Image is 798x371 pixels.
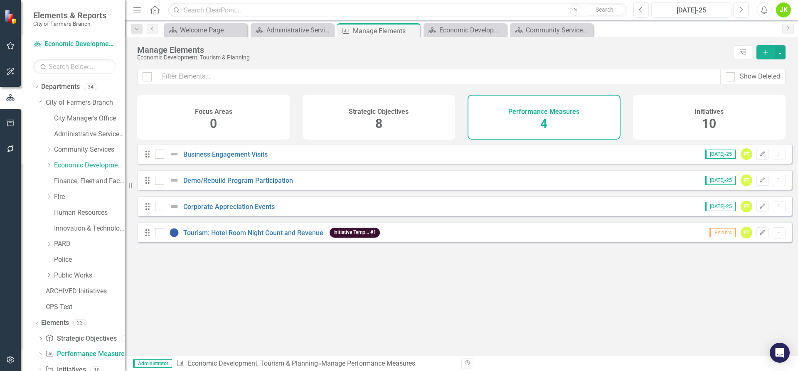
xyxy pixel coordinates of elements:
[41,82,80,92] a: Departments
[741,227,752,238] div: PT
[741,174,752,186] div: PT
[54,224,125,233] a: Innovation & Technology
[84,84,97,91] div: 34
[741,201,752,212] div: PT
[770,343,790,363] div: Open Intercom Messenger
[33,20,106,27] small: City of Farmers Branch
[180,25,245,35] div: Welcome Page
[166,25,245,35] a: Welcome Page
[210,116,217,131] span: 0
[709,228,736,237] span: FY2024
[512,25,591,35] a: Community Services Welcome Page
[253,25,332,35] a: Administrative Services & Communications Welcome Page
[46,98,125,108] a: City of Farmers Branch
[54,145,125,155] a: Community Services
[195,108,232,115] h4: Focus Areas
[654,5,728,15] div: [DATE]-25
[41,318,69,328] a: Elements
[54,177,125,186] a: Finance, Fleet and Facilities
[353,26,418,36] div: Manage Elements
[121,335,134,342] div: 8
[426,25,505,35] a: Economic Development, Tourism & Planning Welcome Page
[169,175,179,185] img: Not Defined
[183,203,275,211] a: Corporate Appreciation Events
[169,149,179,159] img: Not Defined
[169,201,179,211] img: Not Defined
[169,228,179,238] img: No Information
[46,287,125,296] a: ARCHIVED Initiatives
[33,39,116,49] a: Economic Development, Tourism & Planning
[651,2,731,17] button: [DATE]-25
[776,2,791,17] button: JK
[439,25,505,35] div: Economic Development, Tourism & Planning Welcome Page
[73,319,86,326] div: 22
[54,161,125,170] a: Economic Development, Tourism & Planning
[54,271,125,280] a: Public Works
[330,228,380,237] span: Initiative Temp... #1
[740,72,780,81] div: Show Deleted
[183,229,323,237] a: Tourism: Hotel Room Night Count and Revenue
[33,59,116,74] input: Search Below...
[705,202,736,211] span: [DATE]-25
[54,255,125,265] a: Police
[508,108,579,115] h4: Performance Measures
[183,177,293,184] a: Demo/Rebuild Program Participation
[188,359,318,367] a: Economic Development, Tourism & Planning
[183,150,268,158] a: Business Engagement Visits
[349,108,409,115] h4: Strategic Objectives
[45,334,116,344] a: Strategic Objectives
[526,25,591,35] div: Community Services Welcome Page
[584,4,625,16] button: Search
[695,108,724,115] h4: Initiatives
[54,114,125,123] a: City Manager's Office
[33,10,106,20] span: Elements & Reports
[54,239,125,249] a: PARD
[133,359,172,368] span: Administrator
[741,148,752,160] div: PT
[540,116,547,131] span: 4
[375,116,382,131] span: 8
[176,359,455,369] div: » Manage Performance Measures
[54,208,125,218] a: Human Resources
[266,25,332,35] div: Administrative Services & Communications Welcome Page
[54,192,125,202] a: Fire
[46,302,125,312] a: CPS Test
[596,6,613,13] span: Search
[137,45,729,54] div: Manage Elements
[45,349,128,359] a: Performance Measures
[157,69,721,84] input: Filter Elements...
[705,176,736,185] span: [DATE]-25
[137,54,729,61] div: Economic Development, Tourism & Planning
[54,130,125,139] a: Administrative Services & Communications
[705,150,736,159] span: [DATE]-25
[702,116,716,131] span: 10
[3,9,19,25] img: ClearPoint Strategy
[168,3,627,17] input: Search ClearPoint...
